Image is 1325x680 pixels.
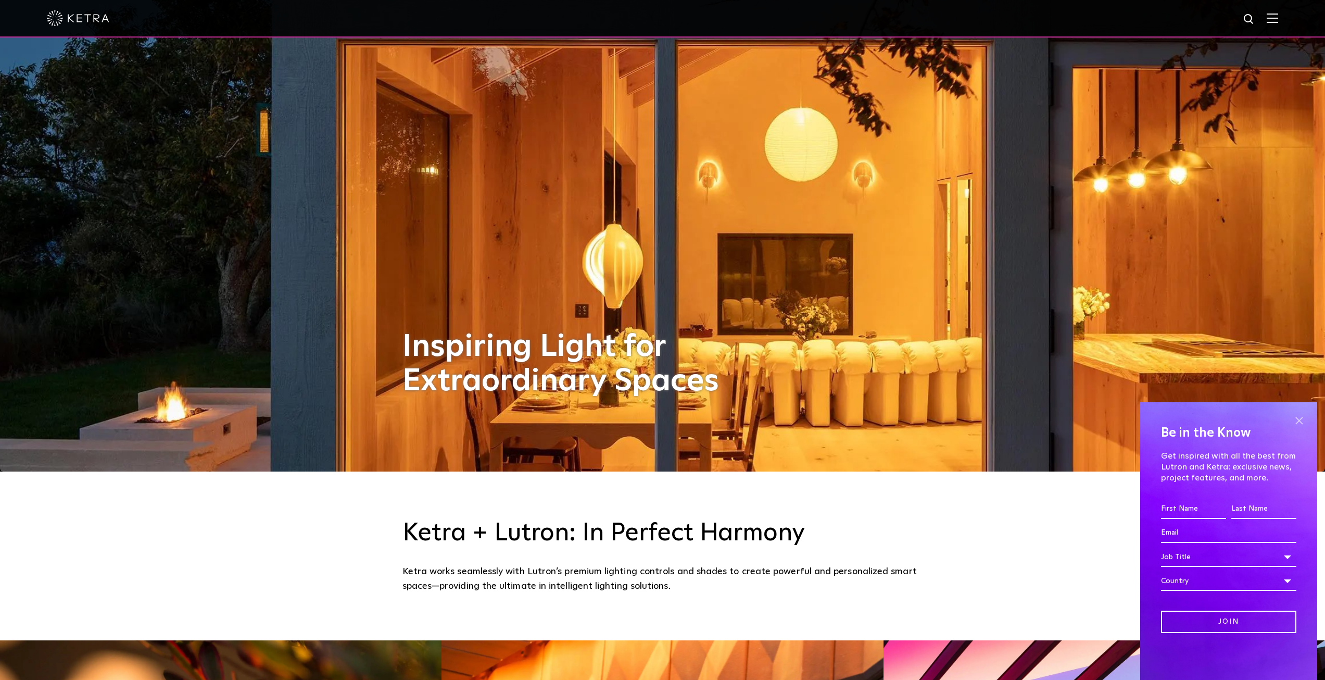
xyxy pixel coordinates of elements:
div: Country [1161,571,1296,591]
div: Ketra works seamlessly with Lutron’s premium lighting controls and shades to create powerful and ... [402,564,923,594]
input: Join [1161,611,1296,633]
h3: Ketra + Lutron: In Perfect Harmony [402,518,923,549]
img: search icon [1243,13,1256,26]
img: ketra-logo-2019-white [47,10,109,26]
img: Hamburger%20Nav.svg [1267,13,1278,23]
h1: Inspiring Light for Extraordinary Spaces [402,330,741,399]
input: Last Name [1231,499,1296,519]
p: Get inspired with all the best from Lutron and Ketra: exclusive news, project features, and more. [1161,451,1296,483]
input: First Name [1161,499,1226,519]
input: Email [1161,523,1296,543]
div: Job Title [1161,547,1296,567]
h4: Be in the Know [1161,423,1296,443]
